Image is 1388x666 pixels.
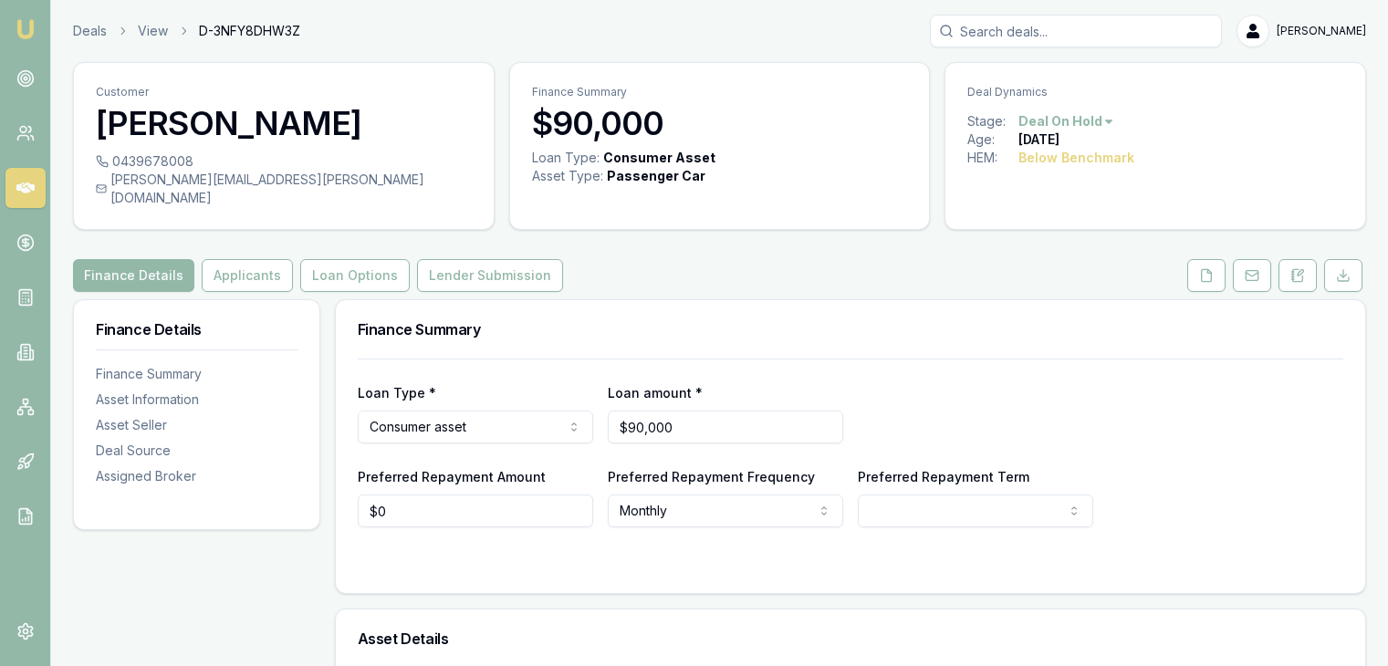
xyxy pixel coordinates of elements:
[532,167,603,185] div: Asset Type :
[96,171,472,207] div: [PERSON_NAME][EMAIL_ADDRESS][PERSON_NAME][DOMAIN_NAME]
[1277,24,1366,38] span: [PERSON_NAME]
[358,631,1343,646] h3: Asset Details
[138,22,168,40] a: View
[967,130,1018,149] div: Age:
[358,322,1343,337] h3: Finance Summary
[967,85,1343,99] p: Deal Dynamics
[930,15,1222,47] input: Search deals
[15,18,37,40] img: emu-icon-u.png
[96,416,297,434] div: Asset Seller
[73,259,198,292] a: Finance Details
[300,259,410,292] button: Loan Options
[1018,149,1134,167] div: Below Benchmark
[532,105,908,141] h3: $90,000
[358,469,546,484] label: Preferred Repayment Amount
[608,411,843,443] input: $
[608,469,815,484] label: Preferred Repayment Frequency
[532,85,908,99] p: Finance Summary
[96,322,297,337] h3: Finance Details
[413,259,567,292] a: Lender Submission
[1018,112,1115,130] button: Deal On Hold
[96,105,472,141] h3: [PERSON_NAME]
[297,259,413,292] a: Loan Options
[967,149,1018,167] div: HEM:
[358,385,436,401] label: Loan Type *
[532,149,600,167] div: Loan Type:
[608,385,703,401] label: Loan amount *
[858,469,1029,484] label: Preferred Repayment Term
[73,22,300,40] nav: breadcrumb
[96,467,297,485] div: Assigned Broker
[967,112,1018,130] div: Stage:
[417,259,563,292] button: Lender Submission
[73,259,194,292] button: Finance Details
[198,259,297,292] a: Applicants
[96,365,297,383] div: Finance Summary
[202,259,293,292] button: Applicants
[603,149,715,167] div: Consumer Asset
[1018,130,1059,149] div: [DATE]
[96,390,297,409] div: Asset Information
[199,22,300,40] span: D-3NFY8DHW3Z
[96,85,472,99] p: Customer
[358,494,593,527] input: $
[96,442,297,460] div: Deal Source
[96,152,472,171] div: 0439678008
[73,22,107,40] a: Deals
[607,167,705,185] div: Passenger Car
